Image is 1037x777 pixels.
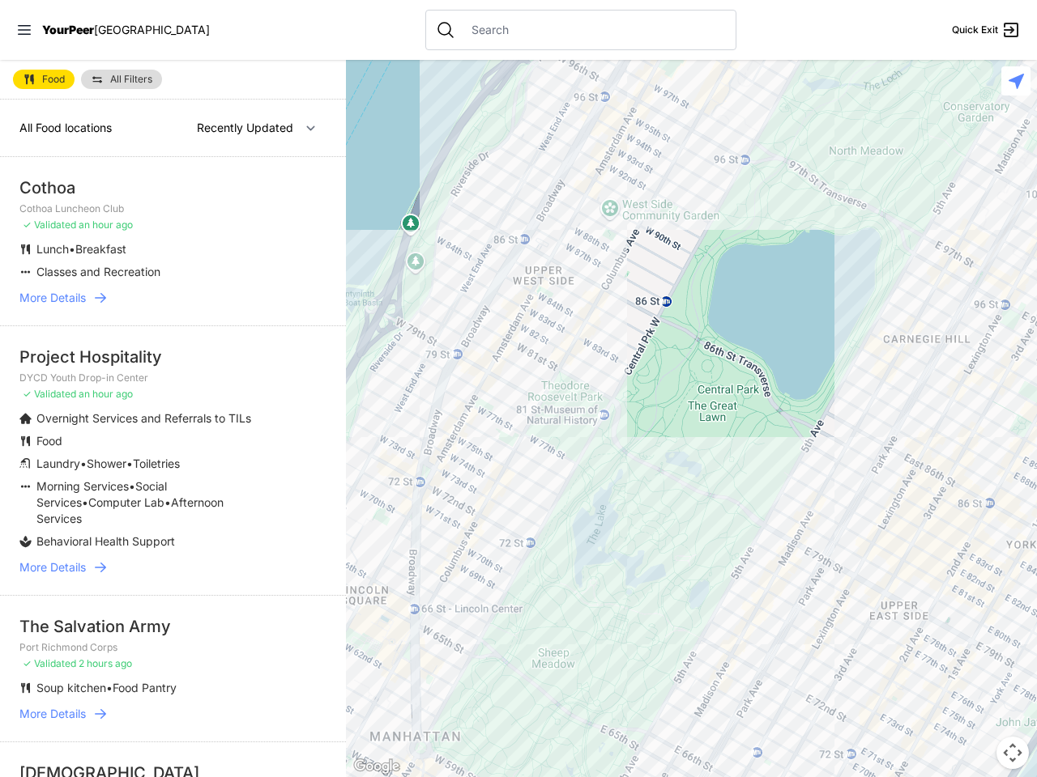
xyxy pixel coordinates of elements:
[19,615,326,638] div: The Salvation Army
[19,121,112,134] span: All Food locations
[19,559,326,575] a: More Details
[69,242,75,256] span: •
[164,495,171,509] span: •
[952,23,998,36] span: Quick Exit
[81,70,162,89] a: All Filters
[350,756,403,777] a: Open this area in Google Maps (opens a new window)
[19,176,326,199] div: Cothoa
[126,456,133,470] span: •
[36,411,251,425] span: Overnight Services and Referrals to TILs
[88,495,164,509] span: Computer Lab
[36,242,69,256] span: Lunch
[82,495,88,509] span: •
[19,706,86,722] span: More Details
[19,290,326,306] a: More Details
[23,657,76,669] span: ✓ Validated
[42,23,94,36] span: YourPeer
[113,681,177,694] span: Food Pantry
[80,456,87,470] span: •
[79,657,132,669] span: 2 hours ago
[19,202,326,215] p: Cothoa Luncheon Club
[87,456,126,470] span: Shower
[79,388,133,400] span: an hour ago
[462,22,726,38] input: Search
[19,706,326,722] a: More Details
[36,434,62,448] span: Food
[36,479,129,493] span: Morning Services
[19,559,86,575] span: More Details
[106,681,113,694] span: •
[94,23,210,36] span: [GEOGRAPHIC_DATA]
[952,20,1021,40] a: Quick Exit
[42,74,65,84] span: Food
[23,219,76,231] span: ✓ Validated
[36,456,80,470] span: Laundry
[350,756,403,777] img: Google
[133,456,180,470] span: Toiletries
[36,265,160,278] span: Classes and Recreation
[13,70,75,89] a: Food
[129,479,135,493] span: •
[19,290,86,306] span: More Details
[42,25,210,35] a: YourPeer[GEOGRAPHIC_DATA]
[23,388,76,400] span: ✓ Validated
[19,372,326,384] p: DYCD Youth Drop-in Center
[19,346,326,368] div: Project Hospitality
[36,681,106,694] span: Soup kitchen
[79,219,133,231] span: an hour ago
[75,242,126,256] span: Breakfast
[36,534,175,548] span: Behavioral Health Support
[19,641,326,654] p: Port Richmond Corps
[996,737,1029,769] button: Map camera controls
[110,74,152,84] span: All Filters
